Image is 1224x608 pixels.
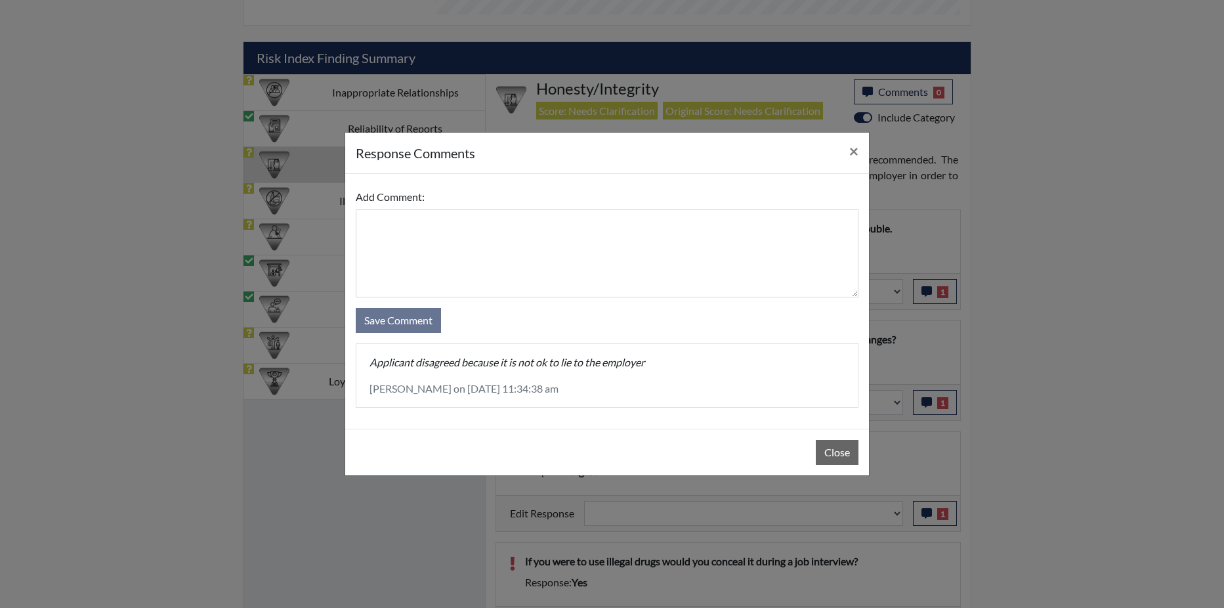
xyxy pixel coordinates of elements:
button: Save Comment [356,308,441,333]
label: Add Comment: [356,185,425,209]
button: Close [839,133,869,169]
span: × [849,141,858,160]
button: Close [816,440,858,465]
p: [PERSON_NAME] on [DATE] 11:34:38 am [369,381,845,397]
p: Applicant disagreed because it is not ok to lie to the employer [369,355,845,370]
h5: response Comments [356,143,475,163]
